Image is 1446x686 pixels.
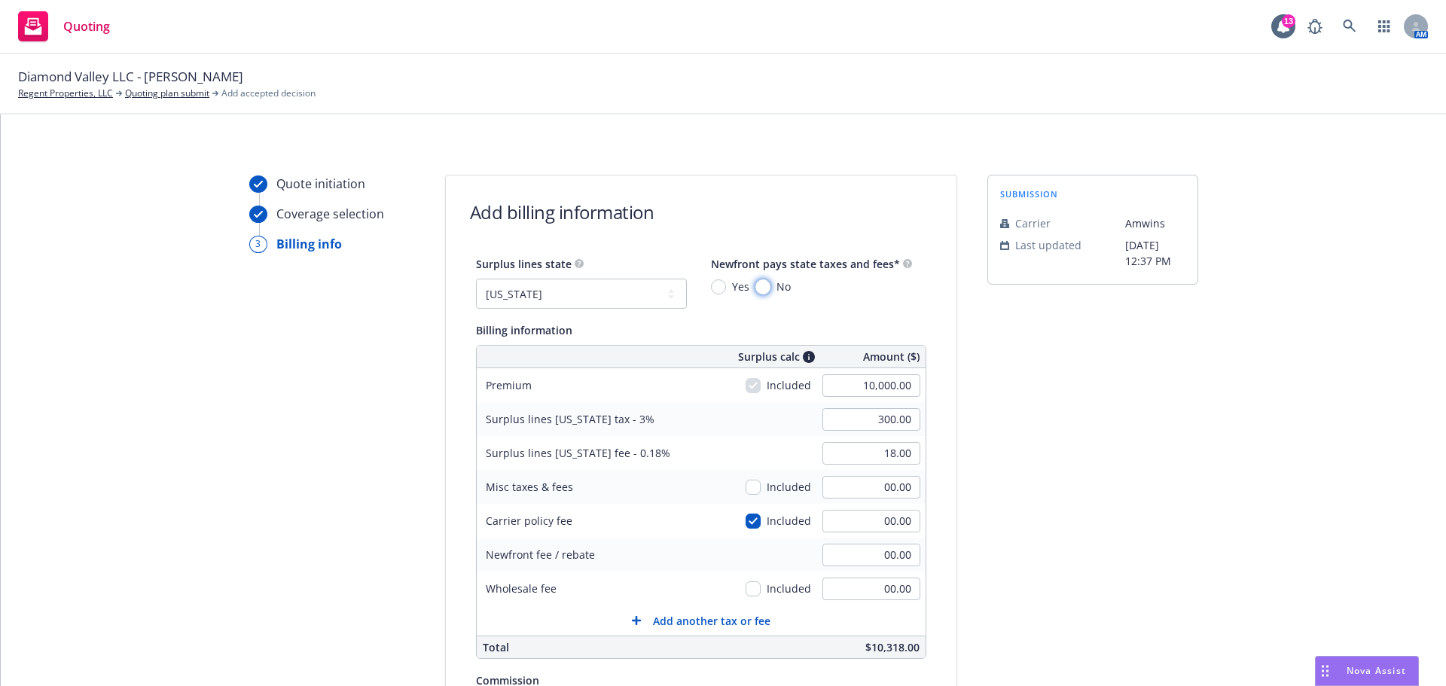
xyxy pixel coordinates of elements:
[1315,656,1419,686] button: Nova Assist
[486,378,532,392] span: Premium
[755,279,770,294] input: No
[776,279,791,294] span: No
[1015,215,1051,231] span: Carrier
[1125,215,1185,231] span: Amwins
[476,323,572,337] span: Billing information
[822,374,920,397] input: 0.00
[767,479,811,495] span: Included
[767,581,811,596] span: Included
[767,377,811,393] span: Included
[470,200,654,224] h1: Add billing information
[732,279,749,294] span: Yes
[63,20,110,32] span: Quoting
[486,446,670,460] span: Surplus lines [US_STATE] fee - 0.18%
[822,510,920,532] input: 0.00
[476,257,572,271] span: Surplus lines state
[18,87,113,100] a: Regent Properties, LLC
[12,5,116,47] a: Quoting
[1347,664,1406,677] span: Nova Assist
[486,412,654,426] span: Surplus lines [US_STATE] tax - 3%
[18,67,243,87] span: Diamond Valley LLC - [PERSON_NAME]
[249,236,267,253] div: 3
[276,235,342,253] div: Billing info
[1015,237,1081,253] span: Last updated
[653,613,770,629] span: Add another tax or fee
[822,442,920,465] input: 0.00
[276,175,365,193] div: Quote initiation
[1369,11,1399,41] a: Switch app
[276,205,384,223] div: Coverage selection
[1125,237,1185,269] span: [DATE] 12:37 PM
[865,640,920,654] span: $10,318.00
[822,578,920,600] input: 0.00
[767,513,811,529] span: Included
[822,408,920,431] input: 0.00
[477,605,926,636] button: Add another tax or fee
[822,476,920,498] input: 0.00
[486,547,595,562] span: Newfront fee / rebate
[1335,11,1365,41] a: Search
[711,279,726,294] input: Yes
[1316,657,1335,685] div: Drag to move
[486,581,557,596] span: Wholesale fee
[486,514,572,528] span: Carrier policy fee
[1300,11,1330,41] a: Report a Bug
[1282,14,1295,28] div: 13
[486,480,573,494] span: Misc taxes & fees
[483,640,509,654] span: Total
[221,87,316,100] span: Add accepted decision
[822,544,920,566] input: 0.00
[1000,188,1058,200] span: submission
[863,349,920,364] span: Amount ($)
[738,349,800,364] span: Surplus calc
[711,257,900,271] span: Newfront pays state taxes and fees*
[125,87,209,100] a: Quoting plan submit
